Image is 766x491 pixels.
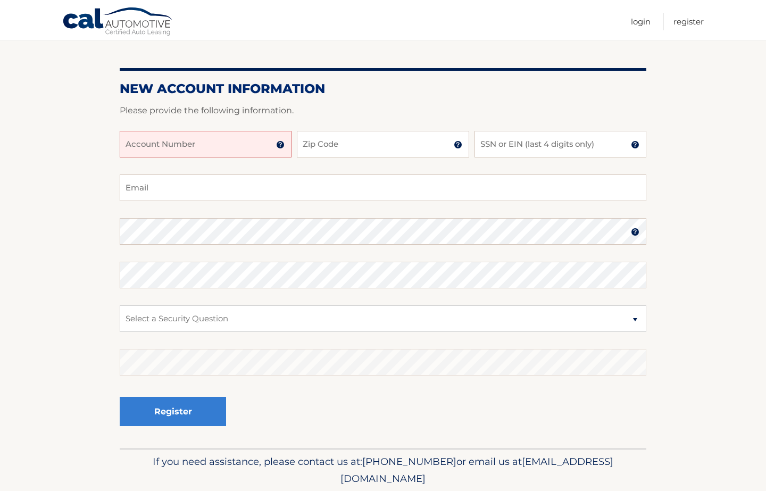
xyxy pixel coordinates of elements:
[120,174,646,201] input: Email
[127,453,639,487] p: If you need assistance, please contact us at: or email us at
[62,7,174,38] a: Cal Automotive
[474,131,646,157] input: SSN or EIN (last 4 digits only)
[362,455,456,468] span: [PHONE_NUMBER]
[120,103,646,118] p: Please provide the following information.
[120,397,226,426] button: Register
[631,13,651,30] a: Login
[454,140,462,149] img: tooltip.svg
[276,140,285,149] img: tooltip.svg
[120,131,292,157] input: Account Number
[297,131,469,157] input: Zip Code
[631,228,639,236] img: tooltip.svg
[120,81,646,97] h2: New Account Information
[631,140,639,149] img: tooltip.svg
[673,13,704,30] a: Register
[340,455,613,485] span: [EMAIL_ADDRESS][DOMAIN_NAME]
